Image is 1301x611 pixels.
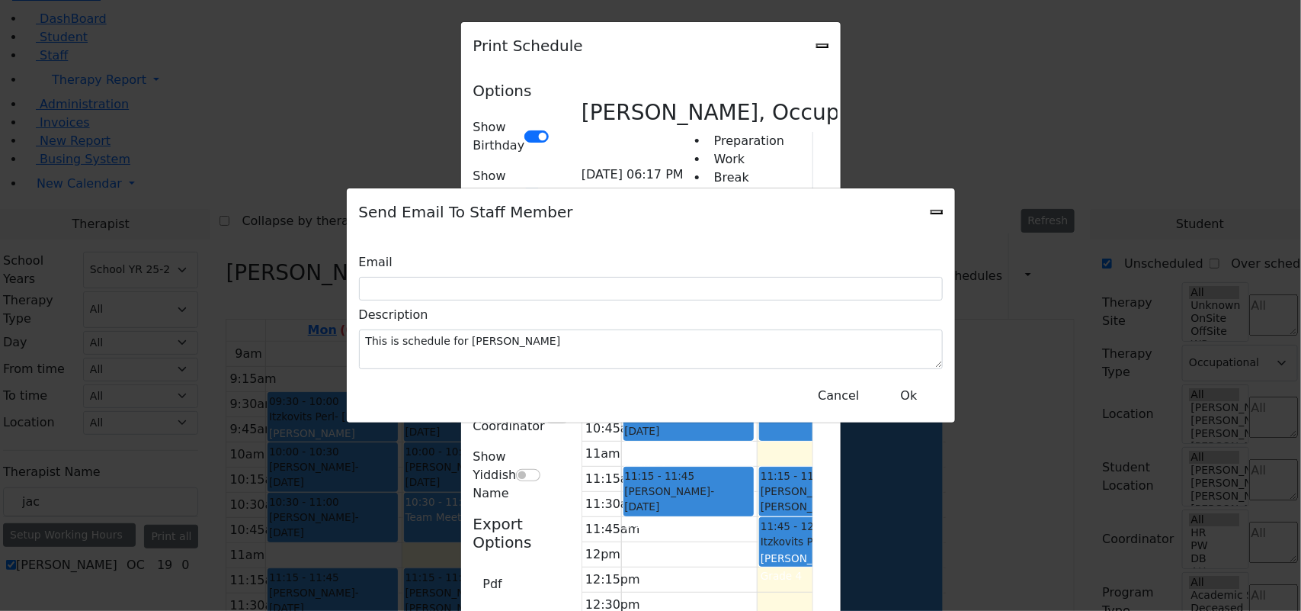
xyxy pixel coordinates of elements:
[882,381,937,410] button: Close
[808,381,869,410] button: Close
[359,301,428,330] label: Description
[359,248,393,277] label: Email
[931,210,943,214] button: Close
[359,201,573,223] h5: Send Email To Staff Member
